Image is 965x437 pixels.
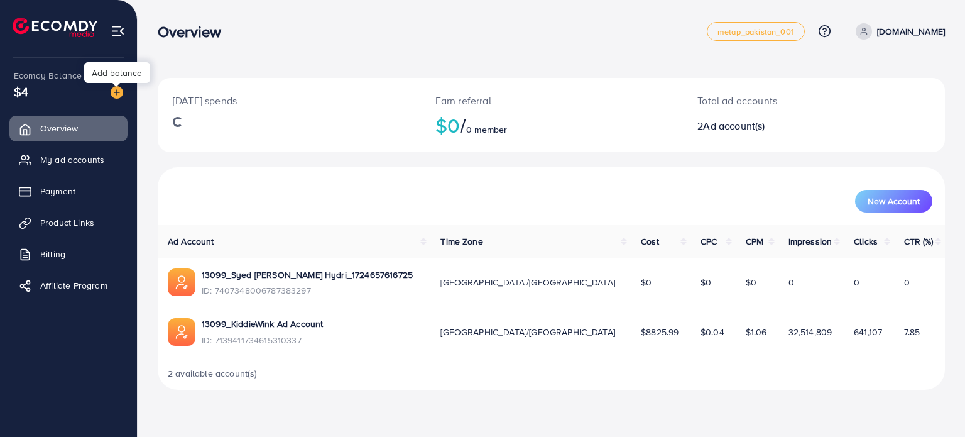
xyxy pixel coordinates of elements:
[202,268,413,281] a: 13099_Syed [PERSON_NAME] Hydri_1724657616725
[84,62,150,83] div: Add balance
[9,116,128,141] a: Overview
[14,82,28,101] span: $4
[904,276,910,289] span: 0
[641,326,679,338] span: $8825.99
[168,268,195,296] img: ic-ads-acc.e4c84228.svg
[788,276,794,289] span: 0
[168,235,214,248] span: Ad Account
[168,318,195,346] img: ic-ads-acc.e4c84228.svg
[40,279,107,292] span: Affiliate Program
[460,111,466,140] span: /
[868,197,920,206] span: New Account
[9,210,128,235] a: Product Links
[707,22,805,41] a: metap_pakistan_001
[703,119,765,133] span: Ad account(s)
[701,235,717,248] span: CPC
[717,28,794,36] span: metap_pakistan_001
[9,147,128,172] a: My ad accounts
[854,276,859,289] span: 0
[788,235,832,248] span: Impression
[440,276,615,289] span: [GEOGRAPHIC_DATA]/[GEOGRAPHIC_DATA]
[435,113,668,137] h2: $0
[202,284,413,297] span: ID: 7407348006787383297
[40,153,104,166] span: My ad accounts
[904,235,934,248] span: CTR (%)
[440,235,482,248] span: Time Zone
[9,241,128,267] a: Billing
[641,276,652,289] span: $0
[854,235,878,248] span: Clicks
[851,23,945,40] a: [DOMAIN_NAME]
[697,93,864,108] p: Total ad accounts
[14,69,82,82] span: Ecomdy Balance
[9,273,128,298] a: Affiliate Program
[435,93,668,108] p: Earn referral
[855,190,932,213] button: New Account
[641,235,659,248] span: Cost
[440,326,615,338] span: [GEOGRAPHIC_DATA]/[GEOGRAPHIC_DATA]
[788,326,832,338] span: 32,514,809
[904,326,920,338] span: 7.85
[13,18,97,37] img: logo
[466,123,507,136] span: 0 member
[173,93,405,108] p: [DATE] spends
[111,24,125,38] img: menu
[168,367,258,380] span: 2 available account(s)
[746,276,756,289] span: $0
[158,23,231,41] h3: Overview
[9,179,128,204] a: Payment
[701,326,724,338] span: $0.04
[40,185,75,197] span: Payment
[40,122,78,135] span: Overview
[697,120,864,132] h2: 2
[202,318,323,330] a: 13099_KiddieWink Ad Account
[701,276,711,289] span: $0
[111,86,123,99] img: image
[746,235,763,248] span: CPM
[746,326,767,338] span: $1.06
[202,334,323,346] span: ID: 7139411734615310337
[40,248,65,260] span: Billing
[877,24,945,39] p: [DOMAIN_NAME]
[40,216,94,229] span: Product Links
[854,326,882,338] span: 641,107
